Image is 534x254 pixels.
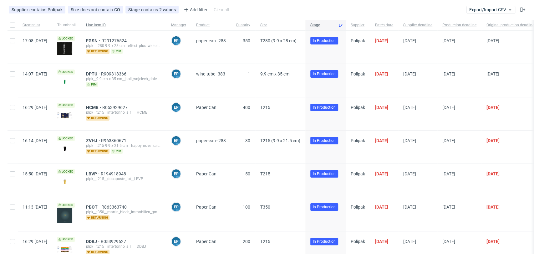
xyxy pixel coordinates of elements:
[196,38,226,43] span: paper-can--283
[313,204,336,210] span: In Production
[57,78,72,86] img: version_two_editor_design
[114,7,120,12] div: CO
[260,38,297,43] span: T280 (9.9 x 28 cm)
[196,105,216,110] span: Paper Can
[57,208,72,223] img: version_two_editor_data
[351,23,365,28] span: Supplier
[260,23,300,28] span: Size
[375,205,388,210] span: [DATE]
[486,38,499,43] span: [DATE]
[57,246,72,252] img: version_two_editor_design.png
[466,6,515,13] button: Export/Import CSV
[260,105,270,110] span: T215
[403,38,416,43] span: [DATE]
[236,23,250,28] span: Quantity
[260,171,270,176] span: T215
[172,203,181,211] figcaption: EP
[196,239,216,244] span: Paper Can
[71,7,80,12] span: Size
[313,239,336,244] span: In Production
[469,7,512,12] span: Export/Import CSV
[101,205,128,210] a: R863363740
[375,239,388,244] span: [DATE]
[86,23,161,28] span: Line item ID
[375,23,393,28] span: Batch date
[48,7,63,12] div: Polipak
[486,105,500,110] span: [DATE]
[486,239,500,244] span: [DATE]
[486,171,500,176] span: [DATE]
[260,239,270,244] span: T215
[111,49,123,54] span: pim
[442,171,455,176] span: [DATE]
[403,171,416,176] span: [DATE]
[172,70,181,78] figcaption: EP
[101,71,128,76] a: R909318366
[23,171,47,176] span: 15:50 [DATE]
[442,105,455,110] span: [DATE]
[23,38,47,43] span: 17:08 [DATE]
[101,38,128,43] span: R291276524
[403,71,416,76] span: [DATE]
[442,239,455,244] span: [DATE]
[442,38,455,43] span: [DATE]
[486,71,499,76] span: [DATE]
[196,23,226,28] span: Product
[86,38,101,43] a: FGSN
[260,138,300,143] span: T215 (9.9 x 21.5 cm)
[23,23,47,28] span: Created at
[486,138,500,143] span: [DATE]
[375,105,388,110] span: [DATE]
[172,237,181,246] figcaption: EP
[86,49,109,54] span: returning
[23,138,47,143] span: 16:14 [DATE]
[442,138,455,143] span: [DATE]
[375,71,388,76] span: [DATE]
[351,205,365,210] span: Polipak
[196,171,216,176] span: Paper Can
[181,5,209,15] div: Add filter
[243,105,250,110] span: 400
[245,138,250,143] span: 30
[375,138,388,143] span: [DATE]
[403,105,416,110] span: [DATE]
[351,71,365,76] span: Polipak
[101,239,127,244] span: R053929627
[86,149,109,154] span: returning
[86,82,98,87] span: pim
[403,239,416,244] span: [DATE]
[313,38,336,44] span: In Production
[141,7,159,12] span: contains
[86,71,101,76] span: DPTU
[57,23,76,28] span: Thumbnail
[86,110,161,115] div: plpk__t215__intertonno_s_r_l__HCMB
[243,205,250,210] span: 100
[86,171,101,176] a: LBVP
[403,138,416,143] span: [DATE]
[313,171,336,177] span: In Production
[351,38,365,43] span: Polipak
[29,7,48,12] span: contains
[403,205,416,210] span: [DATE]
[196,71,225,76] span: wine-tube--383
[403,23,432,28] span: Supplier deadline
[86,210,161,215] div: plpk__t350__martin_bloch_immobilien_gmbh__PBOT
[57,178,72,186] img: version_two_editor_design
[101,171,127,176] a: R194918948
[172,136,181,145] figcaption: EP
[102,105,129,110] a: R053929627
[101,138,128,143] a: R963360671
[128,7,141,12] span: Stage
[196,138,226,143] span: paper-can--283
[86,105,102,110] span: HCMB
[86,116,109,121] span: returning
[375,38,388,43] span: [DATE]
[57,237,75,242] span: Locked
[243,38,250,43] span: 350
[351,138,365,143] span: Polipak
[23,71,47,76] span: 14:07 [DATE]
[86,176,161,181] div: plpk__t215__docaposte_iot__LBVP
[313,71,336,77] span: In Production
